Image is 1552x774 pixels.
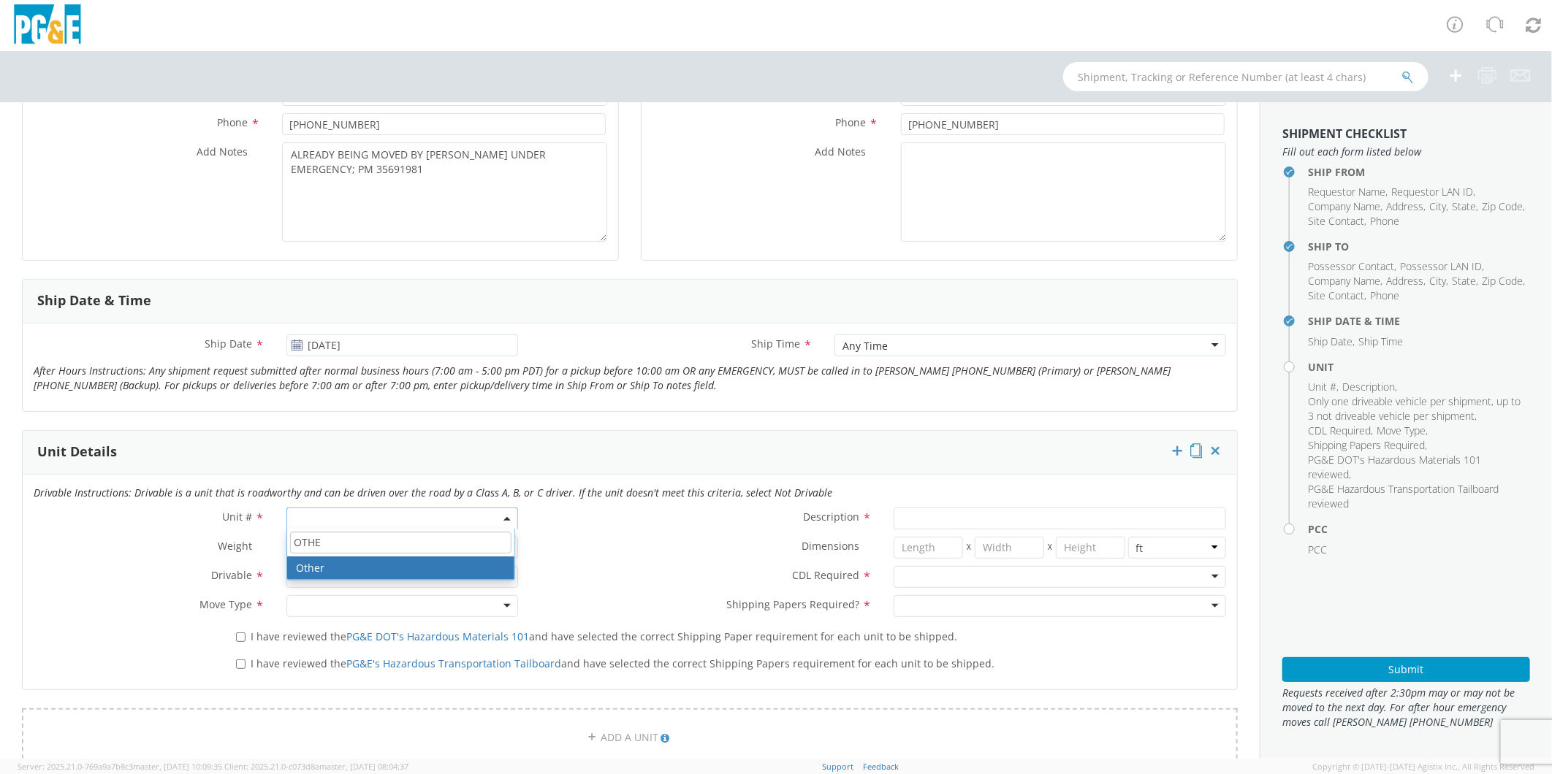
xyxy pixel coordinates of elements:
[1400,259,1484,274] li: ,
[1429,199,1448,214] li: ,
[1308,361,1530,372] h4: Unit
[1308,274,1382,288] li: ,
[22,708,1238,767] a: ADD A UNIT
[1056,537,1125,559] input: Height
[1308,380,1336,394] span: Unit #
[1370,288,1399,302] span: Phone
[815,145,867,158] span: Add Notes
[346,656,561,670] a: PG&E's Hazardous Transportation Tailboard
[842,339,888,353] div: Any Time
[11,4,84,47] img: pge-logo-06675f144f4cfa6a6814.png
[894,537,963,559] input: Length
[1429,274,1446,288] span: City
[802,539,859,553] span: Dimensions
[1342,380,1395,394] span: Description
[218,539,252,553] span: Weight
[1377,424,1428,438] li: ,
[1308,259,1394,273] span: Possessor Contact
[1342,380,1397,394] li: ,
[1308,259,1396,274] li: ,
[751,337,800,350] span: Ship Time
[726,597,859,611] span: Shipping Papers Required?
[1308,543,1327,556] span: PCC
[1308,424,1371,437] span: CDL Required
[1482,199,1523,213] span: Zip Code
[1282,686,1530,729] span: Requests received after 2:30pm may or may not be moved to the next day. For after hour emergency ...
[792,568,859,582] span: CDL Required
[224,761,408,772] span: Client: 2025.21.0-c073d8a
[287,556,514,580] li: Other
[1308,334,1355,349] li: ,
[1282,145,1530,159] span: Fill out each form listed below
[1308,199,1382,214] li: ,
[251,629,957,643] span: I have reviewed the and have selected the correct Shipping Paper requirement for each unit to be ...
[1312,761,1534,773] span: Copyright © [DATE]-[DATE] Agistix Inc., All Rights Reserved
[34,486,832,499] i: Drivable Instructions: Drivable is a unit that is roadworthy and can be driven over the road by a...
[1308,453,1526,482] li: ,
[236,659,246,669] input: I have reviewed thePG&E's Hazardous Transportation Tailboardand have selected the correct Shippin...
[1308,185,1388,199] li: ,
[1386,274,1423,288] span: Address
[34,364,1171,392] i: After Hours Instructions: Any shipment request submitted after normal business hours (7:00 am - 5...
[1308,334,1353,348] span: Ship Date
[975,537,1044,559] input: Width
[1308,438,1425,452] span: Shipping Papers Required
[1452,199,1476,213] span: State
[1044,537,1056,559] span: X
[211,568,252,582] span: Drivable
[1482,274,1523,288] span: Zip Code
[1308,315,1530,326] h4: Ship Date & Time
[1308,288,1364,302] span: Site Contact
[251,656,994,670] span: I have reviewed the and have selected the correct Shipping Papers requirement for each unit to be...
[1308,166,1530,177] h4: Ship From
[197,145,248,158] span: Add Notes
[1391,185,1475,199] li: ,
[199,597,252,611] span: Move Type
[863,761,899,772] a: Feedback
[37,294,151,308] h3: Ship Date & Time
[1358,334,1403,348] span: Ship Time
[1308,424,1373,438] li: ,
[1282,126,1407,142] strong: Shipment Checklist
[1482,199,1525,214] li: ,
[1308,524,1530,534] h4: PCC
[1429,199,1446,213] span: City
[963,537,975,559] span: X
[1308,214,1364,228] span: Site Contact
[1452,199,1478,214] li: ,
[236,632,246,642] input: I have reviewed thePG&E DOT's Hazardous Materials 101and have selected the correct Shipping Paper...
[217,115,248,129] span: Phone
[205,337,252,350] span: Ship Date
[18,761,222,772] span: Server: 2025.21.0-769a9a7b8c3
[1400,259,1482,273] span: Possessor LAN ID
[836,115,867,129] span: Phone
[1452,274,1478,288] li: ,
[1370,214,1399,228] span: Phone
[1452,274,1476,288] span: State
[133,761,222,772] span: master, [DATE] 10:09:35
[1308,274,1380,288] span: Company Name
[1391,185,1473,199] span: Requestor LAN ID
[1377,424,1426,437] span: Move Type
[222,510,252,524] span: Unit #
[37,445,117,459] h3: Unit Details
[1308,241,1530,252] h4: Ship To
[1308,453,1481,481] span: PG&E DOT's Hazardous Materials 101 reviewed
[1308,438,1427,453] li: ,
[1386,199,1423,213] span: Address
[803,510,859,524] span: Description
[1308,214,1366,229] li: ,
[1308,394,1526,424] li: ,
[1308,380,1339,394] li: ,
[1308,288,1366,303] li: ,
[1308,482,1499,510] span: PG&E Hazardous Transportation Tailboard reviewed
[1386,274,1426,288] li: ,
[346,629,529,643] a: PG&E DOT's Hazardous Materials 101
[822,761,853,772] a: Support
[1482,274,1525,288] li: ,
[1308,394,1521,423] span: Only one driveable vehicle per shipment, up to 3 not driveable vehicle per shipment
[1429,274,1448,288] li: ,
[319,761,408,772] span: master, [DATE] 08:04:37
[1386,199,1426,214] li: ,
[1063,62,1429,91] input: Shipment, Tracking or Reference Number (at least 4 chars)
